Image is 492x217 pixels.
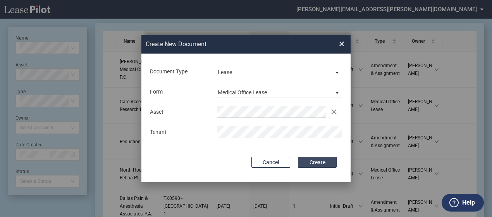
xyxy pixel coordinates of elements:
button: Cancel [251,157,290,168]
div: Medical Office Lease [218,89,267,95]
md-select: Document Type: Lease [217,66,342,77]
h2: Create New Document [146,40,311,49]
md-select: Lease Form: Medical Office Lease [217,86,342,97]
div: Form [146,88,213,96]
md-dialog: Create New ... [141,35,351,182]
div: Tenant [146,128,213,136]
div: Lease [218,69,232,75]
span: × [339,38,344,50]
label: Help [462,198,475,208]
div: Document Type [146,68,213,76]
button: Create [298,157,337,168]
div: Asset [146,108,213,116]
